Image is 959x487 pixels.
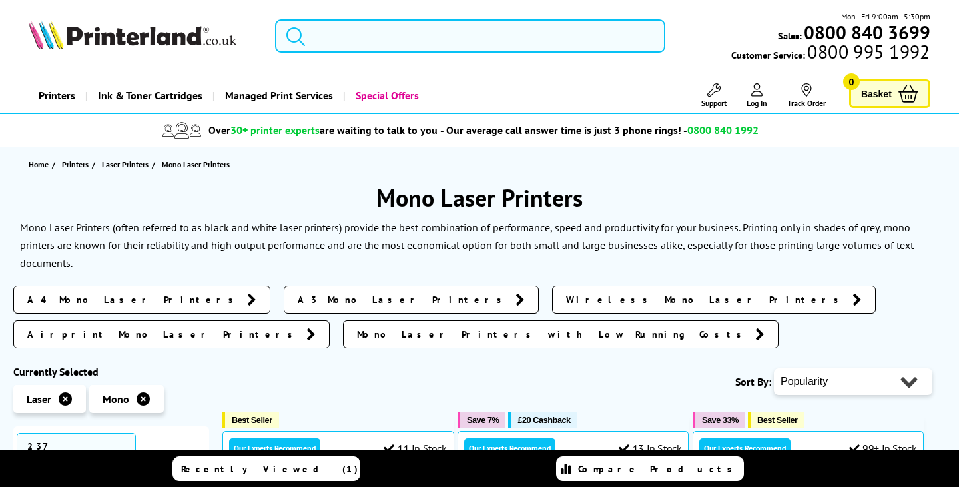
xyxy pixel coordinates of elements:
[29,79,85,113] a: Printers
[619,442,681,455] div: 13 In Stock
[62,157,92,171] a: Printers
[13,286,270,314] a: A4 Mono Laser Printers
[778,29,802,42] span: Sales:
[849,79,930,108] a: Basket 0
[13,182,946,213] h1: Mono Laser Printers
[357,328,749,341] span: Mono Laser Printers with Low Running Costs
[566,293,846,306] span: Wireless Mono Laser Printers
[212,79,343,113] a: Managed Print Services
[748,412,804,428] button: Best Seller
[735,375,771,388] span: Sort By:
[699,438,791,458] div: Our Experts Recommend
[172,456,360,481] a: Recently Viewed (1)
[13,320,330,348] a: Airprint Mono Laser Printers
[136,446,198,472] a: reset filters
[702,415,739,425] span: Save 33%
[747,98,767,108] span: Log In
[384,442,446,455] div: 11 In Stock
[162,159,230,169] span: Mono Laser Printers
[802,26,930,39] a: 0800 840 3699
[556,456,744,481] a: Compare Products
[731,45,930,61] span: Customer Service:
[13,365,209,378] div: Currently Selected
[343,79,429,113] a: Special Offers
[787,83,826,108] a: Track Order
[517,415,570,425] span: £20 Cashback
[467,415,499,425] span: Save 7%
[85,79,212,113] a: Ink & Toner Cartridges
[757,415,798,425] span: Best Seller
[208,123,438,137] span: Over are waiting to talk to you
[62,157,89,171] span: Printers
[102,157,152,171] a: Laser Printers
[29,20,236,49] img: Printerland Logo
[843,73,860,90] span: 0
[701,98,727,108] span: Support
[693,412,745,428] button: Save 33%
[464,438,555,458] div: Our Experts Recommend
[232,415,272,425] span: Best Seller
[230,123,320,137] span: 30+ printer experts
[458,412,505,428] button: Save 7%
[17,433,136,484] span: 237 Products Found
[102,157,149,171] span: Laser Printers
[841,10,930,23] span: Mon - Fri 9:00am - 5:30pm
[687,123,759,137] span: 0800 840 1992
[20,221,914,270] p: Mono Laser Printers (often referred to as black and white laser printers) provide the best combin...
[27,328,300,341] span: Airprint Mono Laser Printers
[701,83,727,108] a: Support
[103,392,129,406] span: Mono
[805,45,930,58] span: 0800 995 1992
[849,442,917,455] div: 99+ In Stock
[284,286,539,314] a: A3 Mono Laser Printers
[98,79,202,113] span: Ink & Toner Cartridges
[29,20,258,52] a: Printerland Logo
[29,157,52,171] a: Home
[343,320,779,348] a: Mono Laser Printers with Low Running Costs
[440,123,759,137] span: - Our average call answer time is just 3 phone rings! -
[298,293,509,306] span: A3 Mono Laser Printers
[27,392,51,406] span: Laser
[552,286,876,314] a: Wireless Mono Laser Printers
[578,463,739,475] span: Compare Products
[861,85,892,103] span: Basket
[804,20,930,45] b: 0800 840 3699
[181,463,358,475] span: Recently Viewed (1)
[27,293,240,306] span: A4 Mono Laser Printers
[229,438,320,458] div: Our Experts Recommend
[747,83,767,108] a: Log In
[222,412,279,428] button: Best Seller
[508,412,577,428] button: £20 Cashback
